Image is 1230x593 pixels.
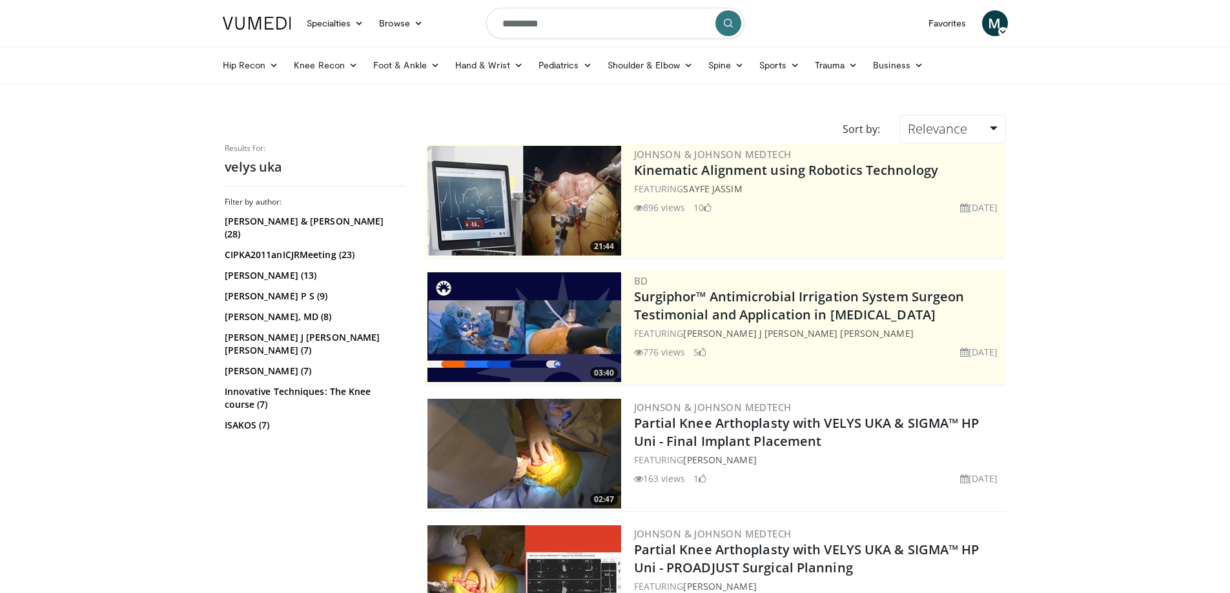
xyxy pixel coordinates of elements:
[634,414,979,450] a: Partial Knee Arthoplasty with VELYS UKA & SIGMA™ HP Uni - Final Implant Placement
[634,161,939,179] a: Kinematic Alignment using Robotics Technology
[693,345,706,359] li: 5
[634,401,792,414] a: Johnson & Johnson MedTech
[486,8,744,39] input: Search topics, interventions
[634,288,965,323] a: Surgiphor™ Antimicrobial Irrigation System Surgeon Testimonial and Application in [MEDICAL_DATA]
[634,541,979,576] a: Partial Knee Arthoplasty with VELYS UKA & SIGMA™ HP Uni - PROADJUST Surgical Planning
[427,399,621,508] img: 2dac1888-fcb6-4628-a152-be974a3fbb82.png.300x170_q85_crop-smart_upscale.png
[634,345,686,359] li: 776 views
[683,327,913,339] a: [PERSON_NAME] J [PERSON_NAME] [PERSON_NAME]
[371,10,431,36] a: Browse
[865,52,931,78] a: Business
[921,10,974,36] a: Favorites
[225,215,402,241] a: [PERSON_NAME] & [PERSON_NAME] (28)
[531,52,600,78] a: Pediatrics
[447,52,531,78] a: Hand & Wrist
[982,10,1008,36] a: M
[225,310,402,323] a: [PERSON_NAME], MD (8)
[225,419,402,432] a: ISAKOS (7)
[960,345,998,359] li: [DATE]
[701,52,752,78] a: Spine
[225,331,402,357] a: [PERSON_NAME] J [PERSON_NAME] [PERSON_NAME] (7)
[634,527,792,540] a: Johnson & Johnson MedTech
[225,269,402,282] a: [PERSON_NAME] (13)
[833,115,890,143] div: Sort by:
[683,183,742,195] a: Sayfe Jassim
[225,290,402,303] a: [PERSON_NAME] P S (9)
[427,146,621,256] img: 85482610-0380-4aae-aa4a-4a9be0c1a4f1.300x170_q85_crop-smart_upscale.jpg
[634,327,1003,340] div: FEATURING
[225,248,402,261] a: CIPKA2011anICJRMeeting (23)
[590,494,618,505] span: 02:47
[427,146,621,256] a: 21:44
[634,472,686,485] li: 163 views
[590,241,618,252] span: 21:44
[225,159,405,176] h2: velys uka
[225,143,405,154] p: Results for:
[225,197,405,207] h3: Filter by author:
[427,272,621,382] img: 70422da6-974a-44ac-bf9d-78c82a89d891.300x170_q85_crop-smart_upscale.jpg
[807,52,866,78] a: Trauma
[299,10,372,36] a: Specialties
[634,182,1003,196] div: FEATURING
[752,52,807,78] a: Sports
[590,367,618,379] span: 03:40
[427,399,621,508] a: 02:47
[365,52,447,78] a: Foot & Ankle
[683,580,756,592] a: [PERSON_NAME]
[960,472,998,485] li: [DATE]
[427,272,621,382] a: 03:40
[223,17,291,30] img: VuMedi Logo
[960,201,998,214] li: [DATE]
[693,201,712,214] li: 10
[693,472,706,485] li: 1
[600,52,701,78] a: Shoulder & Elbow
[634,148,792,161] a: Johnson & Johnson MedTech
[286,52,365,78] a: Knee Recon
[634,579,1003,593] div: FEATURING
[634,453,1003,467] div: FEATURING
[683,454,756,466] a: [PERSON_NAME]
[225,365,402,377] a: [PERSON_NAME] (7)
[908,120,967,137] span: Relevance
[225,385,402,411] a: Innovative Techniques: The Knee course (7)
[634,274,648,287] a: BD
[899,115,1005,143] a: Relevance
[634,201,686,214] li: 896 views
[215,52,287,78] a: Hip Recon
